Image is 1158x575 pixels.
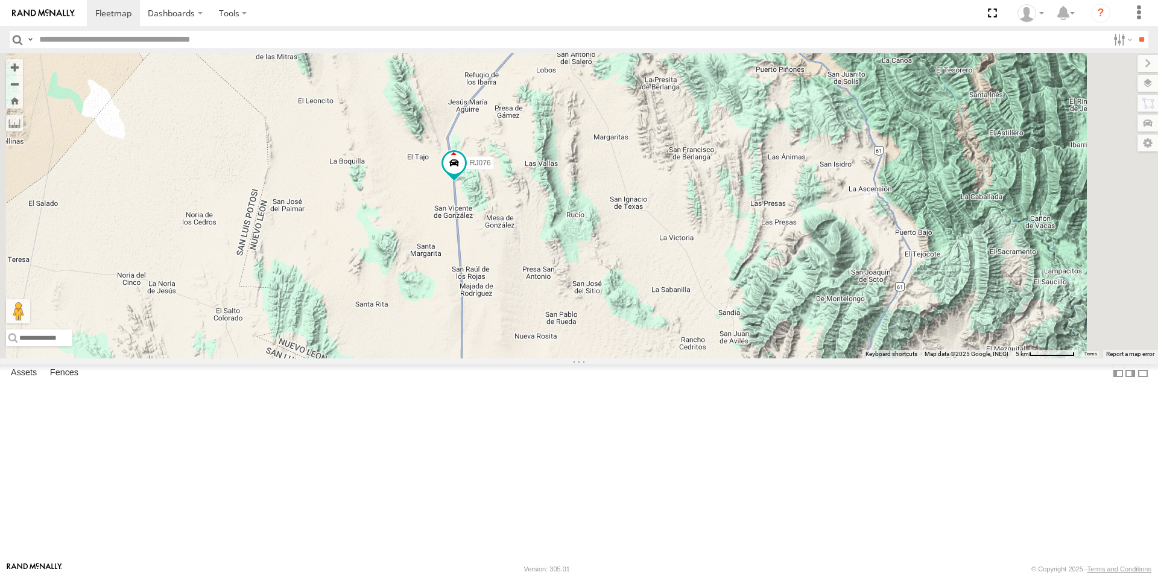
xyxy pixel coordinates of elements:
[524,565,570,573] div: Version: 305.01
[1109,31,1134,48] label: Search Filter Options
[5,365,43,382] label: Assets
[1137,364,1149,382] label: Hide Summary Table
[1137,135,1158,151] label: Map Settings
[6,92,23,109] button: Zoom Home
[6,75,23,92] button: Zoom out
[1016,351,1029,357] span: 5 km
[1012,350,1078,358] button: Map Scale: 5 km per 72 pixels
[1087,565,1151,573] a: Terms and Conditions
[470,159,491,168] span: RJ076
[1091,4,1110,23] i: ?
[7,563,62,575] a: Visit our Website
[6,299,30,323] button: Drag Pegman onto the map to open Street View
[1112,364,1124,382] label: Dock Summary Table to the Left
[865,350,917,358] button: Keyboard shortcuts
[1084,351,1097,356] a: Terms
[1031,565,1151,573] div: © Copyright 2025 -
[6,115,23,132] label: Measure
[44,365,84,382] label: Fences
[6,59,23,75] button: Zoom in
[25,31,35,48] label: Search Query
[1106,351,1154,357] a: Report a map error
[925,351,1008,357] span: Map data ©2025 Google, INEGI
[12,9,75,17] img: rand-logo.svg
[1013,4,1048,22] div: VORTEX FREIGHT
[1124,364,1136,382] label: Dock Summary Table to the Right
